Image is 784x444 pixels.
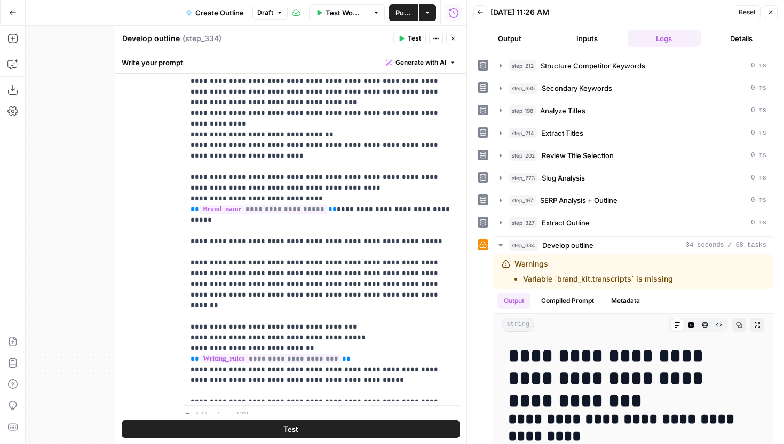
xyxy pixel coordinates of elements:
button: Logs [628,30,701,47]
span: 0 ms [751,218,766,228]
button: Compiled Prompt [535,293,600,309]
span: Create Outline [195,7,244,18]
span: step_273 [509,173,537,183]
span: Analyze Titles [540,105,585,116]
span: step_198 [509,105,536,116]
button: Details [705,30,778,47]
span: Develop outline [542,240,593,251]
span: 0 ms [751,106,766,115]
span: 34 seconds / 68 tasks [686,240,766,250]
span: Extract Outline [542,217,590,228]
button: Test Workflow [309,4,368,21]
span: step_335 [509,83,537,94]
span: ( step_334 ) [183,33,221,44]
span: step_197 [509,195,536,206]
span: Test [283,424,298,434]
span: Reset [739,7,756,17]
span: Slug Analysis [542,173,585,183]
button: 0 ms [493,147,773,164]
span: Publish [395,7,412,18]
span: Draft [257,8,273,18]
span: step_202 [509,150,537,161]
span: step_214 [509,128,537,138]
span: step_334 [509,240,538,251]
span: Secondary Keywords [542,83,612,94]
button: Test [122,420,460,438]
button: 0 ms [493,102,773,119]
span: 0 ms [751,128,766,138]
button: 0 ms [493,57,773,74]
span: 0 ms [751,196,766,205]
span: Generate with AI [395,58,446,67]
span: Extract Titles [541,128,583,138]
span: Review Title Selection [542,150,614,161]
button: Output [497,293,530,309]
span: 0 ms [751,173,766,183]
span: 0 ms [751,83,766,93]
div: Write your prompt [115,51,466,73]
button: 34 seconds / 68 tasks [493,237,773,254]
button: 0 ms [493,169,773,186]
li: Variable `brand_kit.transcripts` is missing [523,274,673,284]
span: Test Workflow [326,7,361,18]
button: 0 ms [493,124,773,142]
button: Inputs [551,30,624,47]
button: 0 ms [493,214,773,231]
button: Test [393,32,426,45]
button: Create Outline [179,4,250,21]
span: step_327 [509,217,537,228]
button: Publish [389,4,418,21]
button: 0 ms [493,192,773,209]
span: string [502,318,534,332]
span: 0 ms [751,61,766,71]
span: SERP Analysis + Outline [540,195,617,206]
textarea: Develop outline [122,33,180,44]
button: Generate with AI [382,56,460,69]
span: Structure Competitor Keywords [541,60,645,71]
span: Test [408,34,421,43]
button: Metadata [605,293,646,309]
button: 0 ms [493,80,773,97]
span: step_212 [509,60,536,71]
span: 0 ms [751,151,766,160]
button: Reset [734,5,761,19]
div: Warnings [514,259,673,284]
button: Draft [252,6,288,20]
button: Output [473,30,547,47]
